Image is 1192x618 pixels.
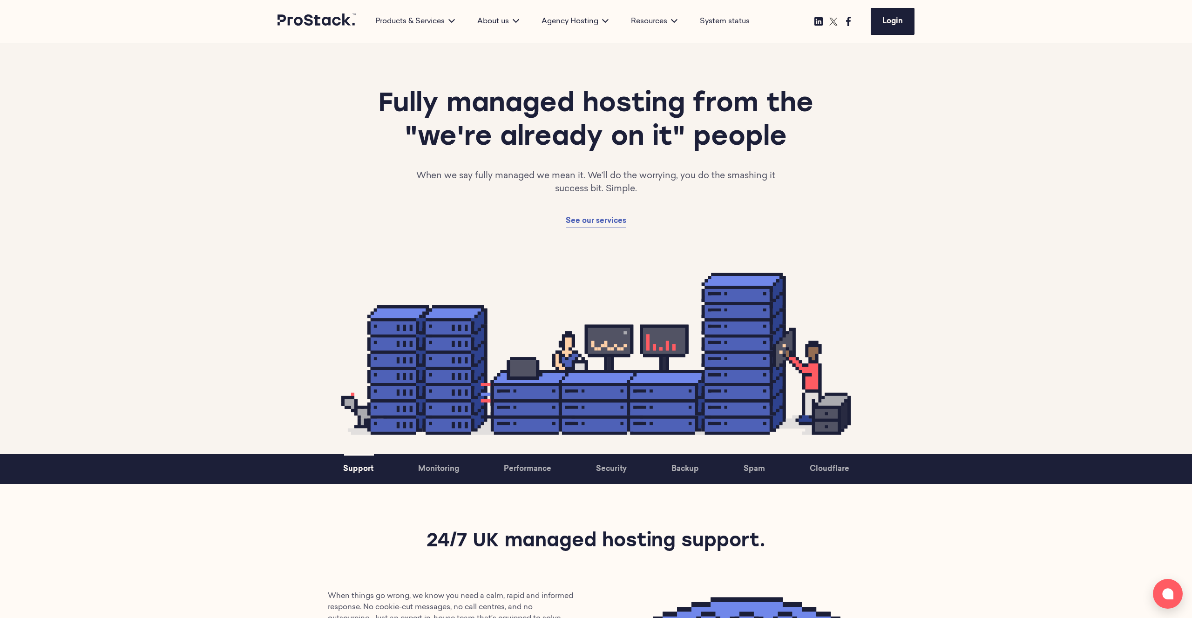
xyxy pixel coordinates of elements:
button: Open chat window [1153,579,1183,609]
p: When we say fully managed we mean it. We’ll do the worrying, you do the smashing it success bit. ... [405,170,787,196]
h1: Fully managed hosting from the "we're already on it" people [341,88,851,155]
a: Performance [504,454,551,484]
a: Support [343,454,373,484]
span: See our services [566,217,626,225]
a: See our services [566,215,626,228]
div: About us [466,16,530,27]
a: Security [596,454,627,484]
div: Agency Hosting [530,16,620,27]
a: Prostack logo [278,13,357,29]
a: Monitoring [418,454,459,484]
h2: 24/7 UK managed hosting support. [367,529,826,555]
a: Spam [744,454,765,484]
a: Cloudflare [810,454,849,484]
div: Resources [620,16,689,27]
span: Login [882,18,903,25]
div: Products & Services [364,16,466,27]
a: System status [700,16,750,27]
a: Login [871,8,914,35]
a: Backup [671,454,699,484]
